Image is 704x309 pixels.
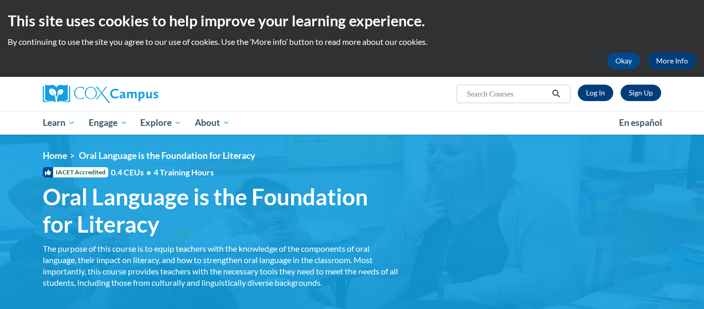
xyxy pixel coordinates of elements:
span: Oral Language is the Foundation for Literacy [43,183,398,238]
a: Log In [578,85,613,101]
a: Register [621,85,661,101]
a: En español [612,112,669,134]
a: Explore [133,111,188,135]
span: Engage [89,117,127,129]
span: • [146,167,151,177]
img: Cox Campus [43,85,158,103]
span: About [195,117,230,129]
input: Search Courses [466,88,548,100]
a: Engage [82,111,134,135]
div: Main menu [27,111,677,135]
h2: This site uses cookies to help improve your learning experience. [8,10,696,31]
span: Learn [43,117,75,129]
button: Search [548,88,564,100]
span: 4 Training Hours [154,167,214,177]
a: Home [43,150,67,161]
a: Cox Campus [43,85,239,103]
span: IACET Accredited [43,167,108,177]
a: About [188,111,237,135]
span: En español [619,117,662,128]
p: By continuing to use the site you agree to our use of cookies. Use the ‘More info’ button to read... [8,36,696,47]
button: Okay [607,53,640,69]
span: 0.4 CEUs [111,167,214,178]
div: The purpose of this course is to equip teachers with the knowledge of the components of oral lang... [43,243,398,288]
iframe: Button to launch messaging window [663,268,696,301]
a: More Info [648,53,696,69]
a: Learn [36,111,82,135]
span: Explore [140,117,181,129]
span: Oral Language is the Foundation for Literacy [79,150,255,161]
